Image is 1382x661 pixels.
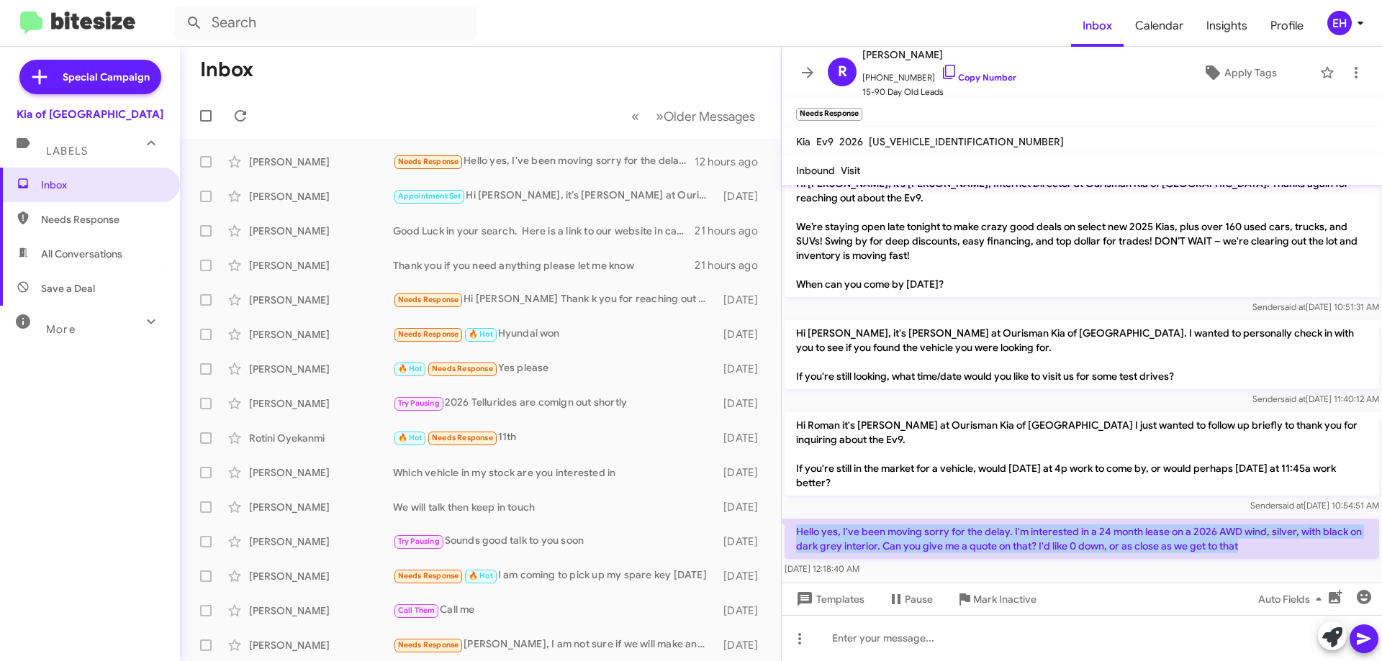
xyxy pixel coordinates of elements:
div: EH [1327,11,1352,35]
div: Hyundai won [393,326,716,342]
span: Auto Fields [1258,586,1327,612]
div: [DATE] [716,396,769,411]
h1: Inbox [200,58,253,81]
div: [PERSON_NAME] [249,327,393,342]
div: Hi [PERSON_NAME] Thank k you for reaching out to me but at this time I don't believe I will quali... [393,291,716,308]
div: 21 hours ago [695,224,769,238]
div: [DATE] [716,465,769,480]
span: Profile [1259,5,1315,47]
div: [DATE] [716,293,769,307]
div: 21 hours ago [695,258,769,273]
div: [PERSON_NAME] [249,224,393,238]
a: Copy Number [941,72,1016,83]
div: Yes please [393,360,716,377]
button: Mark Inactive [944,586,1048,612]
span: Apply Tags [1224,60,1277,86]
span: Sender [DATE] 10:51:31 AM [1252,301,1379,312]
div: [PERSON_NAME], I am not sure if we will make another purchase from the [GEOGRAPHIC_DATA] location... [393,637,716,653]
nav: Page navigation example [623,101,764,131]
span: » [656,107,664,125]
div: [PERSON_NAME] [249,293,393,307]
div: [DATE] [716,362,769,376]
div: [DATE] [716,431,769,445]
span: Mark Inactive [973,586,1036,612]
div: Rotini Oyekanmi [249,431,393,445]
span: said at [1278,500,1304,511]
div: [DATE] [716,569,769,583]
p: Hi [PERSON_NAME], it's [PERSON_NAME] at Ourisman Kia of [GEOGRAPHIC_DATA]. I wanted to personally... [785,320,1379,389]
span: [US_VEHICLE_IDENTIFICATION_NUMBER] [869,135,1064,148]
div: [PERSON_NAME] [249,500,393,514]
span: 2026 [839,135,863,148]
span: Ev9 [816,135,834,148]
span: Needs Response [432,364,493,373]
span: Needs Response [398,157,459,166]
span: 🔥 Hot [469,571,493,580]
span: Call Them [398,606,435,615]
div: Hi [PERSON_NAME], it’s [PERSON_NAME] at Ourisman Kia of [GEOGRAPHIC_DATA]. We’re staying open lat... [393,188,716,204]
div: [PERSON_NAME] [249,258,393,273]
span: 15-90 Day Old Leads [862,85,1016,99]
div: Sounds good talk to you soon [393,533,716,550]
a: Insights [1195,5,1259,47]
span: Needs Response [398,571,459,580]
p: Hello yes, I've been moving sorry for the delay. I'm interested in a 24 month lease on a 2026 AWD... [785,519,1379,559]
a: Inbox [1071,5,1124,47]
div: [PERSON_NAME] [249,569,393,583]
span: 🔥 Hot [469,329,493,339]
p: Hi [PERSON_NAME], it’s [PERSON_NAME], Internet Director at Ourisman Kia of [GEOGRAPHIC_DATA]. Tha... [785,170,1379,297]
span: Visit [841,164,860,177]
div: Thank you if you need anything please let me know [393,258,695,273]
div: 2026 Tellurides are comign out shortly [393,395,716,411]
div: [PERSON_NAME] [249,534,393,549]
span: Needs Response [398,329,459,339]
div: Call me [393,602,716,619]
span: R [838,60,847,83]
div: Good Luck in your search. Here is a link to our website in case we get something else that catche... [393,224,695,238]
span: Needs Response [432,433,493,442]
span: [PHONE_NUMBER] [862,63,1016,85]
span: Kia [796,135,810,148]
div: [PERSON_NAME] [249,189,393,204]
span: [PERSON_NAME] [862,46,1016,63]
span: said at [1281,301,1306,312]
a: Calendar [1124,5,1195,47]
a: Special Campaign [19,60,161,94]
span: Inbound [796,164,835,177]
span: Older Messages [664,109,755,124]
div: [PERSON_NAME] [249,603,393,618]
p: Hi Roman it's [PERSON_NAME] at Ourisman Kia of [GEOGRAPHIC_DATA] I just wanted to follow up brief... [785,412,1379,496]
div: [DATE] [716,603,769,618]
div: Which vehicle in my stock are you interested in [393,465,716,480]
span: Sender [DATE] 10:54:51 AM [1250,500,1379,511]
span: 🔥 Hot [398,364,423,373]
small: Needs Response [796,108,862,121]
button: Next [647,101,764,131]
span: Pause [905,586,933,612]
span: 🔥 Hot [398,433,423,442]
button: Apply Tags [1165,60,1313,86]
div: Kia of [GEOGRAPHIC_DATA] [17,107,163,122]
div: I am coming to pick up my spare key [DATE] [393,567,716,584]
button: Previous [623,101,648,131]
span: said at [1281,393,1306,404]
span: Try Pausing [398,398,440,408]
div: [DATE] [716,500,769,514]
div: [DATE] [716,534,769,549]
span: Templates [793,586,864,612]
button: Templates [782,586,876,612]
span: Needs Response [398,295,459,304]
span: Needs Response [398,640,459,649]
div: [PERSON_NAME] [249,638,393,652]
div: We will talk then keep in touch [393,500,716,514]
span: Save a Deal [41,281,95,296]
span: Special Campaign [63,70,150,84]
div: 11th [393,429,716,446]
span: Needs Response [41,212,163,227]
div: 12 hours ago [695,155,769,169]
div: [DATE] [716,638,769,652]
div: [PERSON_NAME] [249,465,393,480]
div: [PERSON_NAME] [249,362,393,376]
span: More [46,323,76,336]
